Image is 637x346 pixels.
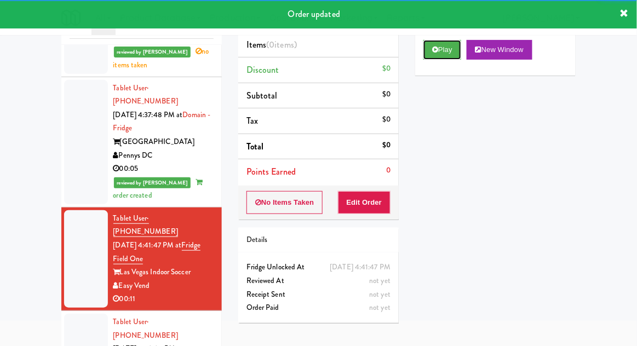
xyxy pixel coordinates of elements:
div: 00:11 [113,292,214,306]
span: Discount [246,64,279,76]
a: Tablet User· [PHONE_NUMBER] [113,83,178,107]
span: (0 ) [266,38,297,51]
div: 0 [386,164,391,177]
li: Tablet User· [PHONE_NUMBER][DATE] 4:41:47 PM atFridge Field OneLas Vegas Indoor SoccerEasy Vend00:11 [61,207,222,311]
button: No Items Taken [246,191,323,214]
span: Items [246,38,297,51]
div: $0 [382,62,391,76]
div: [GEOGRAPHIC_DATA] [113,135,214,149]
span: Total [246,140,264,153]
div: 00:05 [113,162,214,176]
div: $0 [382,88,391,101]
span: reviewed by [PERSON_NAME] [114,47,191,57]
span: no items taken [113,46,209,70]
li: Tablet User· [PHONE_NUMBER][DATE] 4:37:48 PM atDomain - Fridge[GEOGRAPHIC_DATA]Pennys DC00:05revi... [61,77,222,207]
span: [DATE] 4:37:48 PM at [113,109,183,120]
button: Edit Order [338,191,391,214]
button: Play [423,40,461,60]
div: [DATE] 4:41:47 PM [330,261,391,274]
div: $0 [382,139,391,152]
ng-pluralize: items [275,38,295,51]
span: · [PHONE_NUMBER] [113,316,178,341]
div: Fridge Unlocked At [246,261,391,274]
span: not yet [369,275,391,286]
div: Pennys DC [113,149,214,163]
span: not yet [369,289,391,299]
div: Las Vegas Indoor Soccer [113,266,214,279]
a: Fridge Field One [113,240,201,264]
div: $0 [382,113,391,126]
a: Tablet User· [PHONE_NUMBER] [113,316,178,341]
div: Details [246,233,391,247]
div: Easy Vend [113,279,214,293]
button: New Window [467,40,532,60]
span: Subtotal [246,89,278,102]
a: Tablet User· [PHONE_NUMBER] [113,213,178,238]
span: reviewed by [PERSON_NAME] [114,177,191,188]
span: [DATE] 4:41:47 PM at [113,240,182,250]
span: Points Earned [246,165,296,178]
span: Tax [246,114,258,127]
div: Reviewed At [246,274,391,288]
div: Receipt Sent [246,288,391,302]
div: Order Paid [246,301,391,315]
span: not yet [369,302,391,313]
span: Order updated [288,8,340,20]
